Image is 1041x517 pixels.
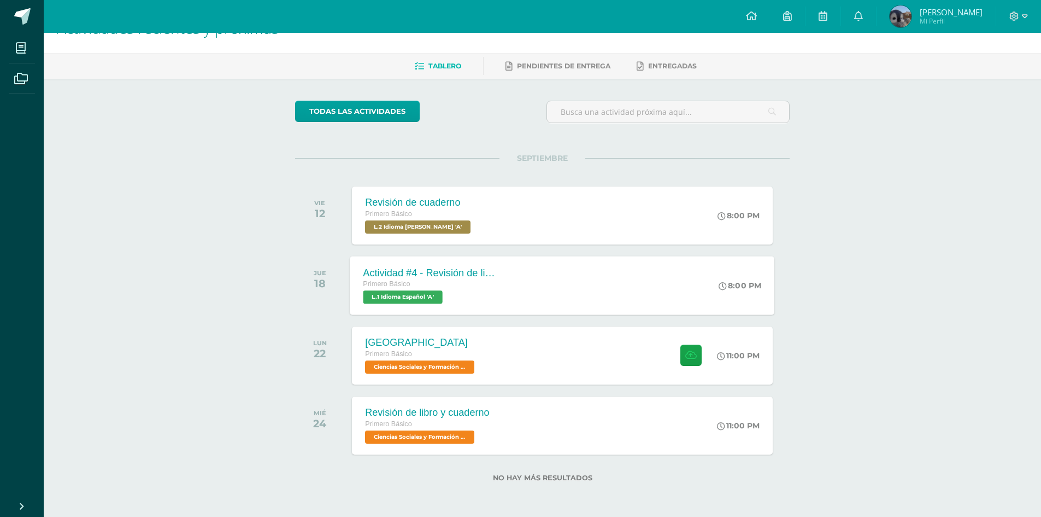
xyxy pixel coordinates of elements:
span: Primero Básico [363,280,410,288]
div: Actividad #4 - Revisión de libro [363,267,496,278]
span: Pendientes de entrega [517,62,610,70]
div: JUE [314,269,326,277]
div: 11:00 PM [717,421,760,431]
div: 11:00 PM [717,351,760,361]
span: L.2 Idioma Maya Kaqchikel 'A' [365,220,470,234]
a: Pendientes de entrega [505,57,610,75]
div: MIÉ [313,409,326,417]
a: todas las Actividades [295,101,420,122]
span: Primero Básico [365,210,411,218]
div: Revisión de libro y cuaderno [365,407,489,419]
span: Ciencias Sociales y Formación Ciudadana 'A' [365,431,474,444]
div: 8:00 PM [717,211,760,220]
div: 18 [314,277,326,290]
span: Primero Básico [365,350,411,358]
div: 22 [313,347,327,360]
label: No hay más resultados [295,474,790,482]
span: [PERSON_NAME] [920,7,983,18]
div: LUN [313,339,327,347]
div: VIE [314,199,325,207]
span: L.1 Idioma Español 'A' [363,291,443,304]
span: Entregadas [648,62,697,70]
div: Revisión de cuaderno [365,197,473,208]
div: 24 [313,417,326,430]
div: 8:00 PM [719,281,762,291]
div: [GEOGRAPHIC_DATA] [365,337,477,348]
div: 12 [314,207,325,220]
span: Ciencias Sociales y Formación Ciudadana 'A' [365,361,474,374]
span: SEPTIEMBRE [499,153,585,163]
a: Tablero [415,57,461,75]
input: Busca una actividad próxima aquí... [547,101,789,123]
span: Mi Perfil [920,16,983,26]
img: 61f51aae5a79f36168ee7b4e0f76c407.png [890,5,911,27]
span: Primero Básico [365,420,411,428]
span: Tablero [428,62,461,70]
a: Entregadas [637,57,697,75]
